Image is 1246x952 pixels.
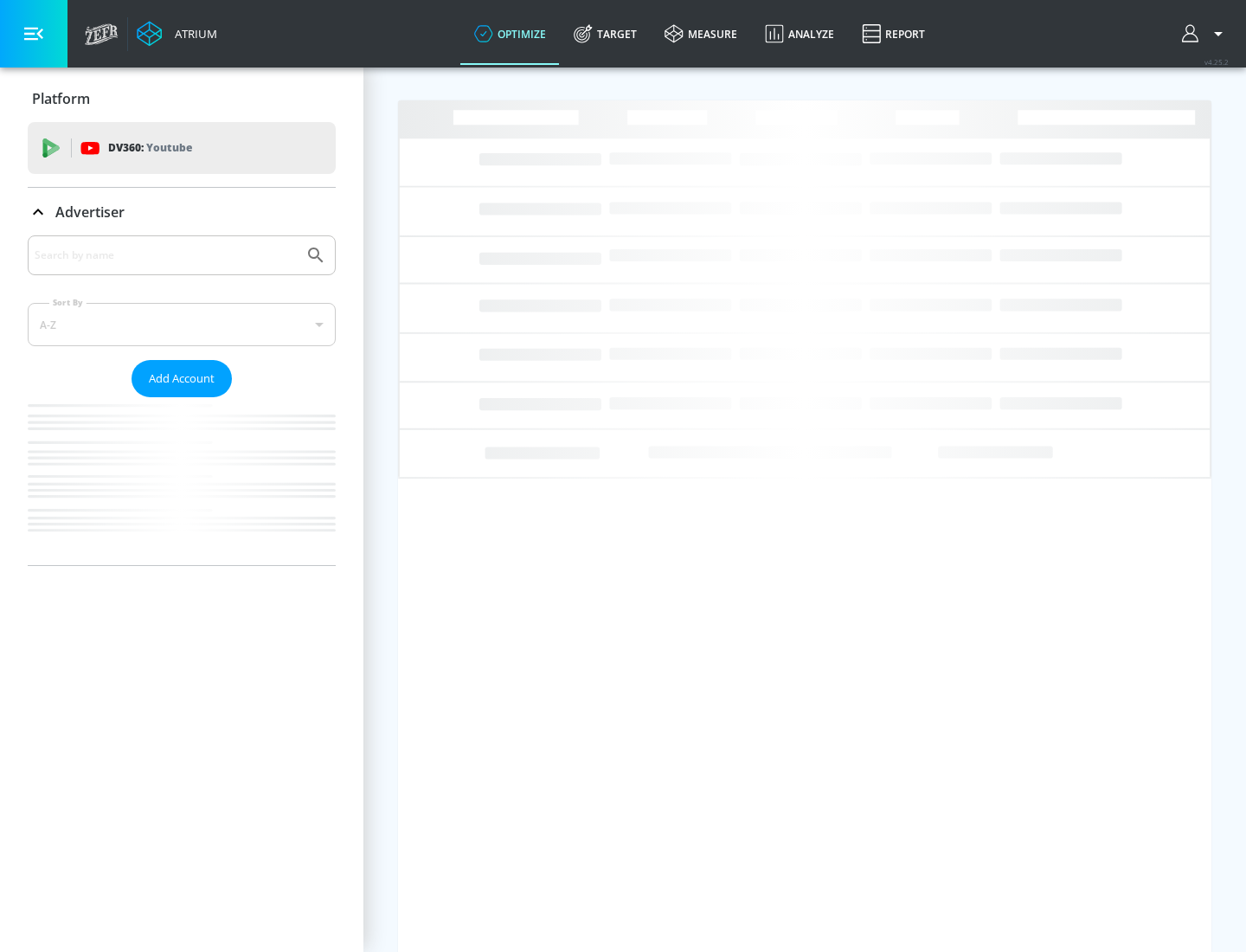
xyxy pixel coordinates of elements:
span: v 4.25.2 [1204,57,1229,67]
button: Add Account [132,360,232,397]
a: Target [560,3,651,65]
label: Sort By [49,297,87,308]
a: optimize [460,3,560,65]
input: Search by name [35,244,297,267]
div: Advertiser [28,235,336,565]
a: Report [848,3,939,65]
span: Add Account [149,369,215,389]
div: Platform [28,74,336,123]
a: Analyze [751,3,848,65]
p: Youtube [146,138,192,157]
div: Advertiser [28,188,336,236]
a: Atrium [137,21,217,47]
p: Advertiser [55,203,125,222]
p: DV360: [108,138,192,158]
p: Platform [32,89,90,108]
div: Atrium [168,26,217,42]
a: measure [651,3,751,65]
div: DV360: Youtube [28,122,336,174]
div: A-Z [28,303,336,346]
nav: list of Advertiser [28,397,336,565]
